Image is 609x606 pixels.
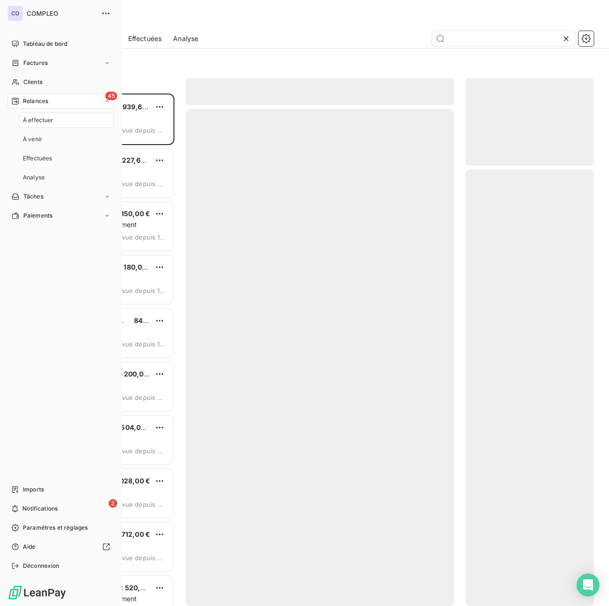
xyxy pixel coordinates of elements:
span: 840,00 € [134,316,164,324]
input: Rechercher [432,31,575,46]
div: CO [8,6,23,21]
img: Logo LeanPay [8,585,67,600]
span: 4 200,00 € [118,370,155,378]
span: Effectuées [128,34,162,43]
span: 180,00 € [123,263,152,271]
span: prévue depuis 129 jours [112,287,165,294]
span: 96 227,60 € [112,156,151,164]
span: MOUHEB 94 AVENIR RENOVATION [67,316,180,324]
span: prévue depuis 547 jours [112,180,165,188]
span: Factures [23,59,48,67]
span: 108 939,60 € [109,103,153,111]
span: Paramètres et réglages [23,523,88,532]
span: Notifications [22,504,58,513]
span: Tableau de bord [23,40,67,48]
span: Clients [23,78,42,86]
span: prévue depuis 117 jours [112,340,165,348]
span: 11 712,00 € [114,530,150,538]
span: 2 520,00 € [119,584,155,592]
span: 504,00 € [121,423,151,431]
span: À effectuer [23,116,54,125]
span: 150,00 € [121,209,150,218]
span: prévue depuis 26 jours [112,447,165,455]
span: 2 [109,499,117,508]
span: 11 028,00 € [112,477,150,485]
span: Paiements [23,211,52,220]
span: prévue depuis 59 jours [112,394,165,401]
span: À venir [23,135,42,144]
span: Analyse [23,173,45,182]
span: prévue depuis 20 jours [112,554,165,562]
span: prévue depuis 20 jours [112,501,165,508]
span: Tâches [23,192,43,201]
a: Aide [8,539,114,554]
span: Relances [23,97,48,105]
span: Déconnexion [23,562,60,570]
div: Open Intercom Messenger [577,574,599,596]
span: 45 [105,92,117,100]
span: Analyse [173,34,198,43]
span: prévue depuis 146 jours [112,233,165,241]
span: COMPLEO [27,10,95,17]
span: prévue depuis 694 jours [112,126,165,134]
span: Aide [23,543,36,551]
span: Imports [23,485,44,494]
span: Effectuées [23,154,52,163]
